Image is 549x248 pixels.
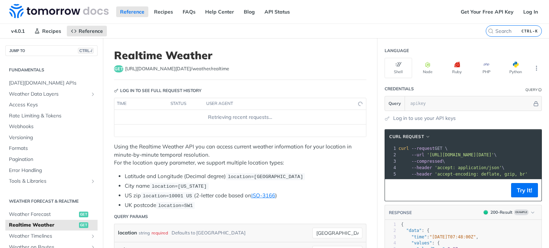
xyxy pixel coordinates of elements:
a: Error Handling [5,165,98,176]
li: UK postcode [125,201,366,209]
span: cURL Request [389,133,424,140]
span: Pagination [9,156,96,163]
input: apikey [407,96,532,111]
a: Blog [240,6,259,17]
span: Recipes [42,28,61,34]
div: 5 [385,171,397,177]
span: --header [411,172,432,177]
a: Versioning [5,132,98,143]
div: Language [385,47,409,54]
div: Retrieving recent requests… [117,113,363,121]
a: Weather Forecastget [5,209,98,220]
li: City name [125,182,366,190]
th: status [168,98,204,110]
span: 'accept-encoding: deflate, gzip, br' [435,172,528,177]
h2: Fundamentals [5,67,98,73]
a: Recipes [30,26,65,36]
span: : { [401,241,440,246]
span: Realtime Weather [9,222,77,229]
h2: Weather Forecast & realtime [5,198,98,204]
a: Reference [67,26,107,36]
svg: More ellipsis [533,65,540,71]
svg: Search [488,28,494,34]
span: --url [411,152,424,157]
a: API Status [261,6,294,17]
img: Tomorrow.io Weather API Docs [9,4,109,18]
button: PHP [473,58,500,78]
a: Recipes [150,6,177,17]
div: 3 [385,158,397,165]
span: { [401,222,404,227]
div: Query Params [114,213,148,220]
span: Weather Data Layers [9,91,88,98]
a: Weather Data LayersShow subpages for Weather Data Layers [5,89,98,100]
span: Reference [79,28,103,34]
button: Python [502,58,529,78]
a: Log In [519,6,542,17]
a: Formats [5,143,98,154]
span: location=[US_STATE] [152,184,207,189]
button: JUMP TOCTRL-/ [5,45,98,56]
span: \ [399,159,445,164]
svg: Key [114,88,118,93]
a: Help Center [201,6,238,17]
span: Query [389,100,401,107]
div: Credentials [385,86,414,92]
span: GET \ [399,146,447,151]
button: More Languages [531,63,542,74]
span: 200 [484,210,488,214]
span: '[URL][DOMAIN_NAME][DATE]' [427,152,494,157]
div: 200 - Result [490,209,513,216]
th: user agent [204,98,352,110]
span: get [79,212,88,217]
span: Error Handling [9,167,96,174]
button: Show subpages for Weather Timelines [90,233,96,239]
button: RESPONSE [389,209,412,216]
div: Log in to see full request history [114,87,202,94]
h1: Realtime Weather [114,49,366,62]
div: Defaults to [GEOGRAPHIC_DATA] [172,228,246,238]
div: 1 [385,145,397,152]
span: \ [399,165,504,170]
a: Access Keys [5,100,98,110]
div: 2 [385,152,397,158]
th: time [114,98,168,110]
div: 4 [385,240,396,246]
div: 2 [385,228,396,234]
button: Node [414,58,441,78]
p: Using the Realtime Weather API you can access current weather information for your location in mi... [114,143,366,167]
button: Shell [385,58,412,78]
a: [DATE][DOMAIN_NAME] APIs [5,78,98,88]
span: : { [401,228,430,233]
button: 200200-ResultExample [480,209,538,216]
span: --request [411,146,435,151]
span: Formats [9,145,96,152]
span: v4.0.1 [7,26,29,36]
span: location=10001 US [143,193,192,199]
span: --header [411,165,432,170]
a: Webhooks [5,121,98,132]
a: Tools & LibrariesShow subpages for Tools & Libraries [5,176,98,187]
button: Try It! [511,183,538,197]
span: https://api.tomorrow.io/v4/weather/realtime [125,65,229,72]
li: Latitude and Longitude (Decimal degree) [125,172,366,181]
kbd: CTRL-K [520,27,540,35]
span: curl [399,146,409,151]
button: Copy to clipboard [389,185,399,196]
a: Realtime Weatherget [5,220,98,231]
span: Example [514,209,529,215]
button: Ruby [443,58,471,78]
span: 'accept: application/json' [435,165,502,170]
button: cURL Request [387,133,433,140]
button: Query [385,96,405,111]
span: "data" [406,228,421,233]
span: get [114,65,123,72]
button: Show subpages for Tools & Libraries [90,178,96,184]
span: [DATE][DOMAIN_NAME] APIs [9,80,96,87]
a: Pagination [5,154,98,165]
a: FAQs [179,6,199,17]
a: Log in to use your API keys [393,115,456,122]
span: Rate Limiting & Tokens [9,112,96,120]
a: Reference [116,6,148,17]
div: 1 [385,222,396,228]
